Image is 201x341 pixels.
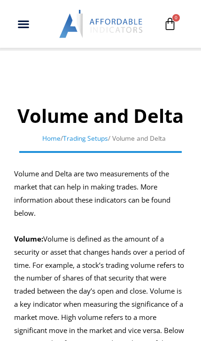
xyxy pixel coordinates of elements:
[149,10,191,38] a: 0
[59,10,144,38] img: LogoAI | Affordable Indicators – NinjaTrader
[63,134,108,143] a: Trading Setups
[14,234,43,243] strong: Volume:
[15,15,32,33] div: Menu Toggle
[42,134,61,143] a: Home
[172,14,180,22] span: 0
[14,167,187,220] p: Volume and Delta are two measurements of the market that can help in making trades. More informat...
[7,132,201,144] nav: Breadcrumb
